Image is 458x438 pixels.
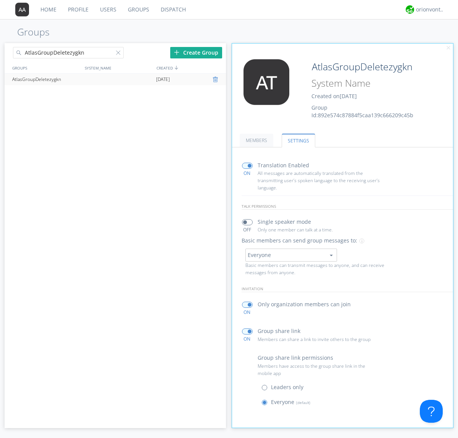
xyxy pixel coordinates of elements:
span: [DATE] [156,74,170,85]
div: CREATED [155,62,227,73]
button: Everyone [245,249,337,262]
img: plus.svg [174,50,179,55]
a: MEMBERS [240,134,273,147]
input: Search groups [13,47,124,58]
span: Group Id: 892e574c87884f5caa139c666209c45b [311,104,413,119]
p: invitation [242,286,453,292]
p: Members can share a link to invite others to the group [258,336,380,343]
div: orionvontas+atlas+automation+org2 [416,6,445,13]
a: SETTINGS [282,134,315,147]
div: ON [239,170,256,176]
p: Leaders only [271,383,303,391]
span: [DATE] [340,92,357,100]
p: Only one member can talk at a time. [258,226,380,233]
p: Everyone [271,398,310,406]
div: SYSTEM_NAME [83,62,155,73]
p: Only organization members can join [258,300,351,309]
p: Basic members can send group messages to: [242,236,357,245]
div: ON [239,336,256,342]
p: Group share link [258,327,300,335]
span: Created on [311,92,357,100]
span: (default) [294,400,310,405]
div: GROUPS [10,62,81,73]
div: OFF [239,226,256,233]
p: Group share link permissions [258,354,333,362]
p: Basic members can transmit messages to anyone, and can receive messages from anyone. [245,262,388,276]
p: Translation Enabled [258,161,309,170]
iframe: Toggle Customer Support [420,400,443,423]
input: System Name [309,76,432,91]
p: All messages are automatically translated from the transmitting user’s spoken language to the rec... [258,170,380,192]
img: 373638.png [238,59,295,105]
img: 29d36aed6fa347d5a1537e7736e6aa13 [406,5,414,14]
div: AtlasGroupDeletezygkn [10,74,82,85]
div: Create Group [170,47,222,58]
div: ON [239,309,256,315]
a: AtlasGroupDeletezygkn[DATE] [5,74,226,85]
p: Members have access to the group share link in the mobile app [258,362,380,377]
input: Group Name [309,59,432,74]
p: talk permissions [242,203,453,210]
p: Single speaker mode [258,218,311,226]
img: cancel.svg [446,45,451,51]
img: 373638.png [15,3,29,16]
